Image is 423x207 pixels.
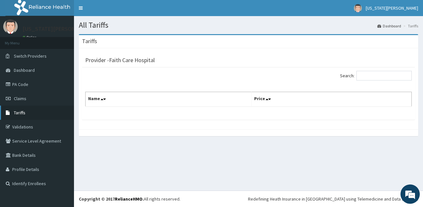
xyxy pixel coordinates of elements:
a: Online [23,35,38,40]
input: Search: [356,71,412,80]
h1: All Tariffs [79,21,418,29]
h3: Provider - Faith Care Hospital [85,57,155,63]
span: Tariffs [14,110,25,116]
h3: Tariffs [82,38,97,44]
label: Search: [340,71,412,80]
img: User Image [3,19,18,34]
span: Dashboard [14,67,35,73]
span: Switch Providers [14,53,47,59]
a: RelianceHMO [115,196,143,202]
p: [US_STATE][PERSON_NAME] [23,26,95,32]
div: Redefining Heath Insurance in [GEOGRAPHIC_DATA] using Telemedicine and Data Science! [248,196,418,202]
li: Tariffs [402,23,418,29]
strong: Copyright © 2017 . [79,196,144,202]
a: Dashboard [377,23,401,29]
img: User Image [354,4,362,12]
th: Name [86,92,252,107]
footer: All rights reserved. [74,191,423,207]
span: Claims [14,96,26,101]
span: [US_STATE][PERSON_NAME] [366,5,418,11]
th: Price [252,92,412,107]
